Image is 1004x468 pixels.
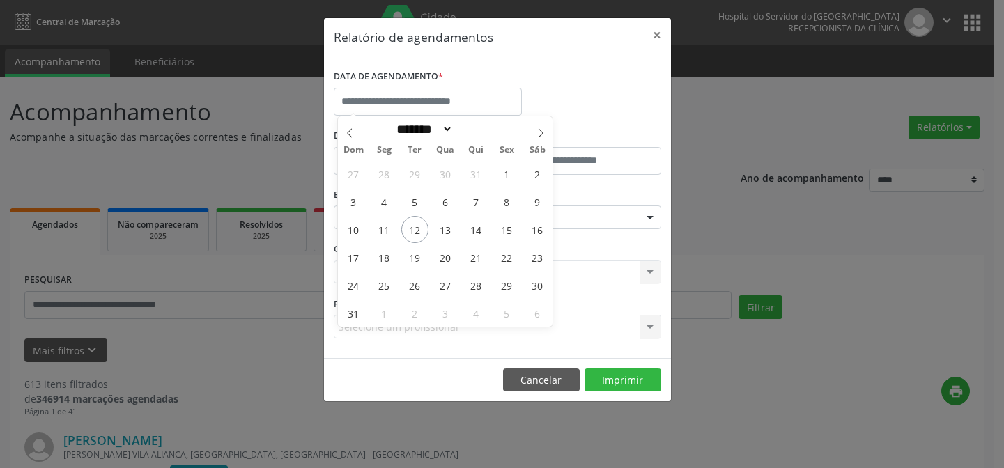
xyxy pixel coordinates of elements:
[501,125,661,147] label: ATÉ
[430,146,461,155] span: Qua
[334,66,443,88] label: DATA DE AGENDAMENTO
[392,122,453,136] select: Month
[432,272,459,299] span: Agosto 27, 2025
[401,272,428,299] span: Agosto 26, 2025
[463,188,490,215] span: Agosto 7, 2025
[463,244,490,271] span: Agosto 21, 2025
[340,299,367,327] span: Agosto 31, 2025
[401,188,428,215] span: Agosto 5, 2025
[334,185,399,206] label: ESPECIALIDADE
[401,299,428,327] span: Setembro 2, 2025
[401,244,428,271] span: Agosto 19, 2025
[369,146,399,155] span: Seg
[503,368,580,392] button: Cancelar
[432,188,459,215] span: Agosto 6, 2025
[493,299,520,327] span: Setembro 5, 2025
[432,299,459,327] span: Setembro 3, 2025
[522,146,553,155] span: Sáb
[340,216,367,243] span: Agosto 10, 2025
[432,216,459,243] span: Agosto 13, 2025
[585,368,661,392] button: Imprimir
[453,122,499,136] input: Year
[340,244,367,271] span: Agosto 17, 2025
[523,188,550,215] span: Agosto 9, 2025
[371,244,398,271] span: Agosto 18, 2025
[334,239,373,260] label: CLÍNICA
[463,272,490,299] span: Agosto 28, 2025
[463,299,490,327] span: Setembro 4, 2025
[643,18,671,52] button: Close
[493,160,520,187] span: Agosto 1, 2025
[338,146,369,155] span: Dom
[371,160,398,187] span: Julho 28, 2025
[491,146,522,155] span: Sex
[463,216,490,243] span: Agosto 14, 2025
[432,244,459,271] span: Agosto 20, 2025
[401,216,428,243] span: Agosto 12, 2025
[334,28,493,46] h5: Relatório de agendamentos
[334,125,494,147] label: De
[463,160,490,187] span: Julho 31, 2025
[334,293,396,315] label: PROFISSIONAL
[493,244,520,271] span: Agosto 22, 2025
[399,146,430,155] span: Ter
[340,272,367,299] span: Agosto 24, 2025
[371,188,398,215] span: Agosto 4, 2025
[340,160,367,187] span: Julho 27, 2025
[371,299,398,327] span: Setembro 1, 2025
[523,244,550,271] span: Agosto 23, 2025
[493,188,520,215] span: Agosto 8, 2025
[523,216,550,243] span: Agosto 16, 2025
[340,188,367,215] span: Agosto 3, 2025
[493,216,520,243] span: Agosto 15, 2025
[523,272,550,299] span: Agosto 30, 2025
[523,299,550,327] span: Setembro 6, 2025
[461,146,491,155] span: Qui
[432,160,459,187] span: Julho 30, 2025
[401,160,428,187] span: Julho 29, 2025
[523,160,550,187] span: Agosto 2, 2025
[493,272,520,299] span: Agosto 29, 2025
[371,216,398,243] span: Agosto 11, 2025
[371,272,398,299] span: Agosto 25, 2025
